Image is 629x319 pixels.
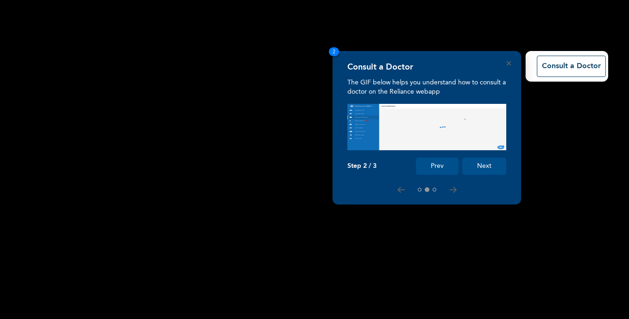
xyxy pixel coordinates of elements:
[329,47,339,56] span: 2
[537,56,606,77] button: Consult a Doctor
[347,78,506,96] p: The GIF below helps you understand how to consult a doctor on the Reliance webapp
[416,158,459,175] button: Prev
[462,158,506,175] button: Next
[347,62,413,72] h4: Consult a Doctor
[347,104,506,150] img: consult_tour.f0374f2500000a21e88d.gif
[507,61,511,65] button: Close
[347,162,377,170] p: Step 2 / 3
